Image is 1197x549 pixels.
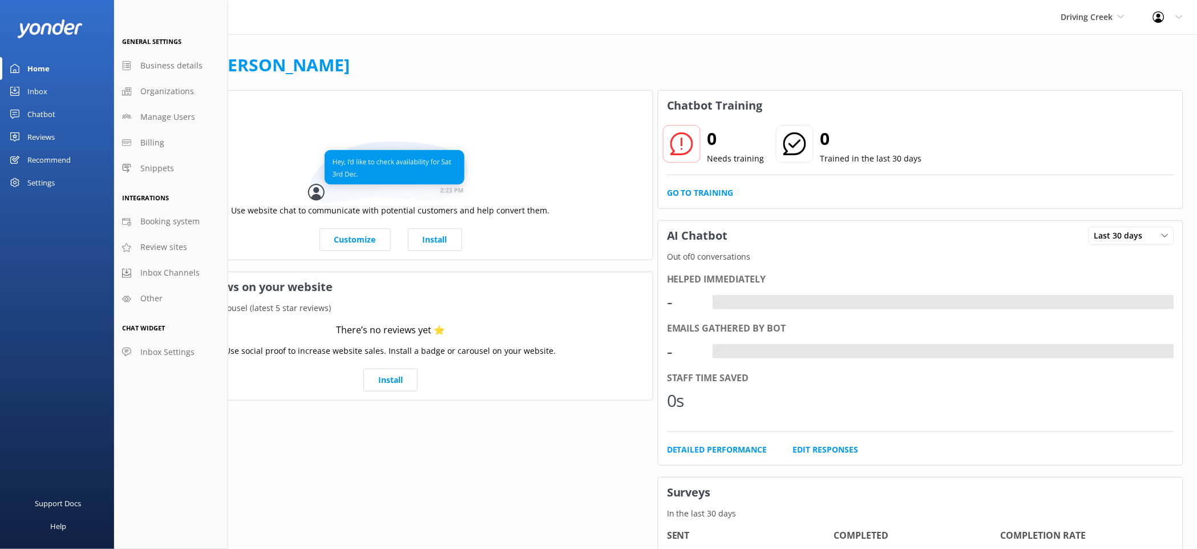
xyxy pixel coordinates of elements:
[114,130,228,156] a: Billing
[50,515,66,538] div: Help
[27,80,47,103] div: Inbox
[820,125,922,152] h2: 0
[114,79,228,104] a: Organizations
[667,272,1174,287] div: Helped immediately
[658,251,1183,263] p: Out of 0 conversations
[1061,11,1113,22] span: Driving Creek
[1094,229,1150,242] span: Last 30 days
[114,340,228,365] a: Inbox Settings
[667,288,701,316] div: -
[820,152,922,165] p: Trained in the last 30 days
[140,136,164,149] span: Billing
[658,91,771,120] h3: Chatbot Training
[834,528,1000,543] h4: Completed
[140,241,187,253] span: Review sites
[140,267,200,279] span: Inbox Channels
[707,152,765,165] p: Needs training
[114,286,228,312] a: Other
[667,443,767,456] a: Detailed Performance
[27,103,55,126] div: Chatbot
[114,235,228,260] a: Review sites
[667,371,1174,386] div: Staff time saved
[114,104,228,130] a: Manage Users
[122,37,181,46] span: General Settings
[336,323,445,338] div: There’s no reviews yet ⭐
[667,387,701,414] div: 0s
[225,345,556,357] p: Use social proof to increase website sales. Install a badge or carousel on your website.
[122,324,165,332] span: Chat Widget
[128,120,653,133] p: In the last 30 days
[128,51,350,79] h1: Welcome,
[408,228,462,251] a: Install
[713,344,721,359] div: -
[128,91,653,120] h3: Website Chat
[667,338,701,365] div: -
[308,142,474,204] img: conversation...
[27,126,55,148] div: Reviews
[667,187,734,199] a: Go to Training
[17,19,83,38] img: yonder-white-logo.png
[658,478,1183,507] h3: Surveys
[114,260,228,286] a: Inbox Channels
[140,215,200,228] span: Booking system
[140,162,174,175] span: Snippets
[232,204,550,217] p: Use website chat to communicate with potential customers and help convert them.
[114,156,228,181] a: Snippets
[114,209,228,235] a: Booking system
[667,321,1174,336] div: Emails gathered by bot
[27,57,50,80] div: Home
[122,193,169,202] span: Integrations
[140,292,163,305] span: Other
[140,85,194,98] span: Organizations
[128,272,653,302] h3: Showcase reviews on your website
[363,369,418,391] a: Install
[27,171,55,194] div: Settings
[713,295,721,310] div: -
[1001,528,1167,543] h4: Completion Rate
[128,302,653,314] p: Your current review carousel (latest 5 star reviews)
[793,443,859,456] a: Edit Responses
[140,59,203,72] span: Business details
[707,125,765,152] h2: 0
[211,53,350,76] a: [PERSON_NAME]
[114,53,228,79] a: Business details
[658,221,737,251] h3: AI Chatbot
[35,492,82,515] div: Support Docs
[320,228,391,251] a: Customize
[140,346,195,358] span: Inbox Settings
[667,528,834,543] h4: Sent
[658,507,1183,520] p: In the last 30 days
[140,111,195,123] span: Manage Users
[27,148,71,171] div: Recommend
